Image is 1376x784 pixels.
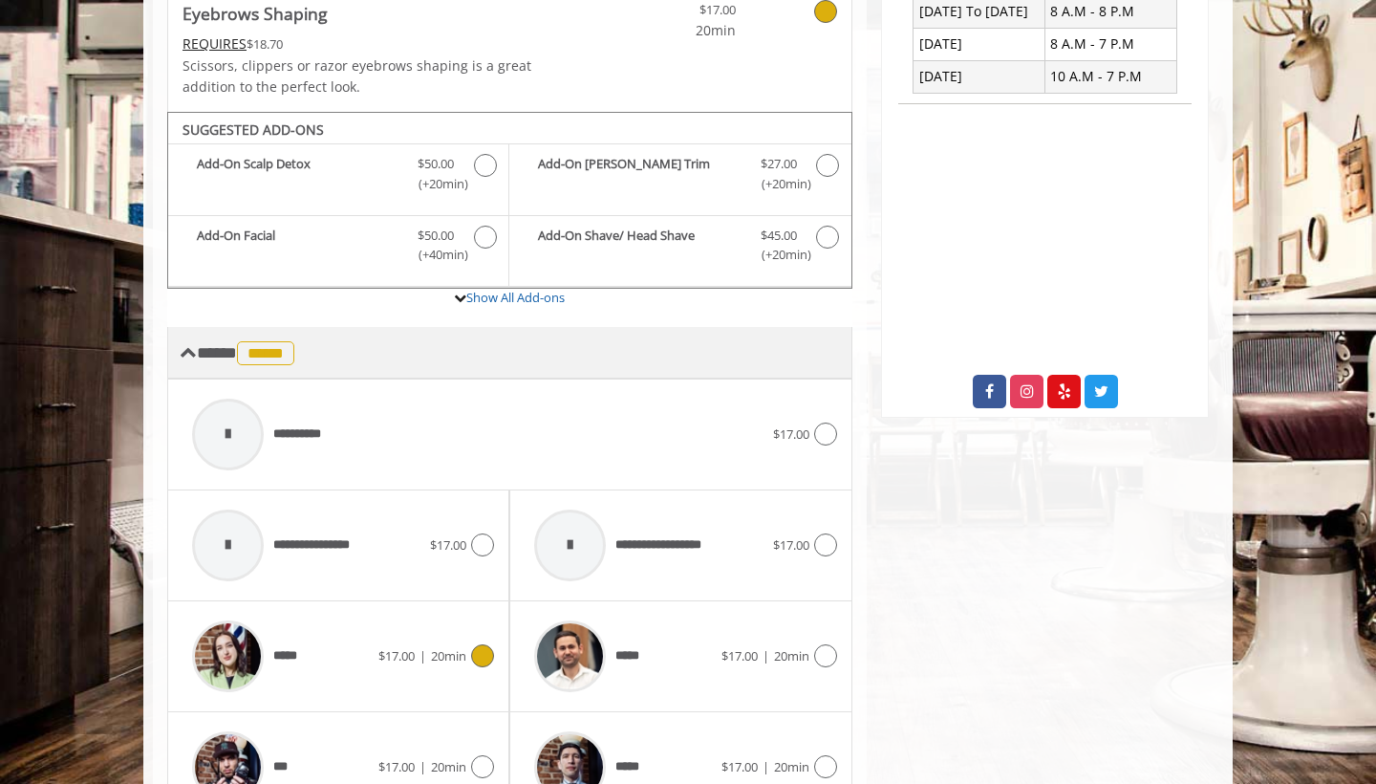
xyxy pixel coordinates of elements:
[419,647,426,664] span: |
[430,536,466,554] span: $17.00
[774,647,809,664] span: 20min
[1044,60,1176,93] td: 10 A.M - 7 P.M
[431,758,466,775] span: 20min
[773,536,809,554] span: $17.00
[183,120,324,139] b: SUGGESTED ADD-ONS
[721,647,758,664] span: $17.00
[763,647,769,664] span: |
[466,289,565,306] a: Show All Add-ons
[167,112,852,290] div: Eyebrows Shaping Add-onS
[721,758,758,775] span: $17.00
[419,758,426,775] span: |
[431,647,466,664] span: 20min
[773,425,809,443] span: $17.00
[1044,28,1176,60] td: 8 A.M - 7 P.M
[378,647,415,664] span: $17.00
[774,758,809,775] span: 20min
[763,758,769,775] span: |
[914,28,1045,60] td: [DATE]
[378,758,415,775] span: $17.00
[914,60,1045,93] td: [DATE]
